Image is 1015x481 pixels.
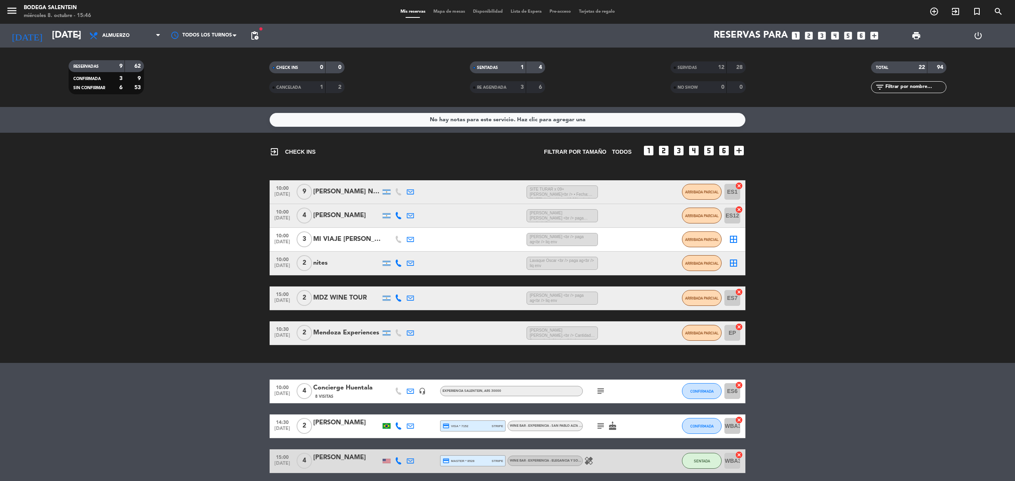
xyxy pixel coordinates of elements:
div: [PERSON_NAME] [313,418,381,428]
strong: 22 [919,65,925,70]
span: SERVIDAS [678,66,697,70]
span: [PERSON_NAME] <br /> paga ag<br /> liq env [527,292,598,305]
div: nites [313,258,381,268]
span: CONFIRMADA [690,389,714,393]
span: [PERSON_NAME] [PERSON_NAME] <br /> paga ag<br /> liq env [527,209,598,223]
button: ARRIBADA PARCIAL [682,325,722,341]
i: cancel [735,451,743,459]
strong: 53 [134,85,142,90]
span: CHECK INS [270,147,316,157]
span: Disponibilidad [469,10,507,14]
strong: 94 [937,65,945,70]
span: 10:00 [272,207,292,216]
i: looks_two [804,31,814,41]
span: [DATE] [272,333,292,342]
div: [PERSON_NAME] [313,452,381,463]
span: 14:30 [272,417,292,426]
i: add_box [733,144,745,157]
i: [DATE] [6,27,48,44]
span: [DATE] [272,391,292,400]
span: [DATE] [272,192,292,201]
strong: 0 [320,65,323,70]
i: cancel [735,182,743,190]
div: [PERSON_NAME] [313,210,381,221]
button: ARRIBADA PARCIAL [682,255,722,271]
span: NO SHOW [678,86,698,90]
span: 4 [297,383,312,399]
i: credit_card [442,422,450,429]
i: looks_4 [830,31,840,41]
span: Mapa de mesas [429,10,469,14]
span: [DATE] [272,426,292,435]
span: Experiencia Salentein [442,389,501,393]
span: Filtrar por tamaño [544,147,606,157]
div: No hay notas para este servicio. Haz clic para agregar una [430,115,586,124]
i: add_circle_outline [929,7,939,16]
span: [DATE] [272,461,292,470]
i: cancel [735,206,743,214]
i: looks_3 [672,144,685,157]
span: ARRIBADA PARCIAL [685,296,719,300]
span: stripe [492,424,503,429]
span: print [912,31,921,40]
span: master * 8528 [442,457,475,464]
div: Bodega Salentein [24,4,91,12]
span: CHECK INS [276,66,298,70]
i: looks_one [791,31,801,41]
button: menu [6,5,18,19]
span: SENTADA [694,459,710,463]
i: subject [596,386,605,396]
span: SIN CONFIRMAR [73,86,105,90]
strong: 9 [119,63,123,69]
strong: 12 [718,65,724,70]
span: 10:00 [272,254,292,263]
strong: 1 [521,65,524,70]
strong: 9 [138,76,142,81]
strong: 6 [119,85,123,90]
span: [DATE] [272,216,292,225]
div: Concierge Huentala [313,383,381,393]
span: WINE BAR - EXPERIENCIA - SAN PABLO ALTA MONTAÑA [510,424,597,428]
span: Reservas para [714,30,788,41]
div: [PERSON_NAME] Nites travel [313,187,381,197]
strong: 4 [539,65,544,70]
span: 2 [297,418,312,434]
strong: 62 [134,63,142,69]
span: Almuerzo [102,33,130,38]
span: Pre-acceso [546,10,575,14]
span: fiber_manual_record [259,27,263,31]
span: RESERVADAS [73,65,99,69]
span: 4 [297,453,312,469]
span: ARRIBADA PARCIAL [685,190,719,194]
span: 10:00 [272,183,292,192]
span: Lista de Espera [507,10,546,14]
i: filter_list [875,82,885,92]
button: CONFIRMADA [682,383,722,399]
span: ARRIBADA PARCIAL [685,331,719,335]
i: cancel [735,416,743,424]
button: CONFIRMADA [682,418,722,434]
div: miércoles 8. octubre - 15:46 [24,12,91,20]
span: TOTAL [876,66,888,70]
i: looks_6 [856,31,866,41]
i: credit_card [442,457,450,464]
strong: 28 [736,65,744,70]
i: looks_4 [688,144,700,157]
button: ARRIBADA PARCIAL [682,208,722,223]
span: TODOS [612,147,632,157]
i: healing [584,456,594,466]
button: ARRIBADA PARCIAL [682,231,722,247]
span: [DATE] [272,298,292,307]
i: border_all [729,258,738,268]
i: looks_two [657,144,670,157]
i: exit_to_app [951,7,960,16]
i: search [994,7,1003,16]
span: SITE TURAR x 09+ [PERSON_NAME]<br /> • Fecha: [DATE]<br /> • Hora: 10:00hs<br /> • Idioma: Ingles... [527,185,598,199]
div: MI VIAJE [PERSON_NAME][GEOGRAPHIC_DATA] [313,234,381,244]
i: cancel [735,381,743,389]
i: border_all [729,235,738,244]
span: 4 [297,208,312,223]
button: ARRIBADA PARCIAL [682,290,722,306]
span: SENTADAS [477,66,498,70]
i: looks_5 [703,144,715,157]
